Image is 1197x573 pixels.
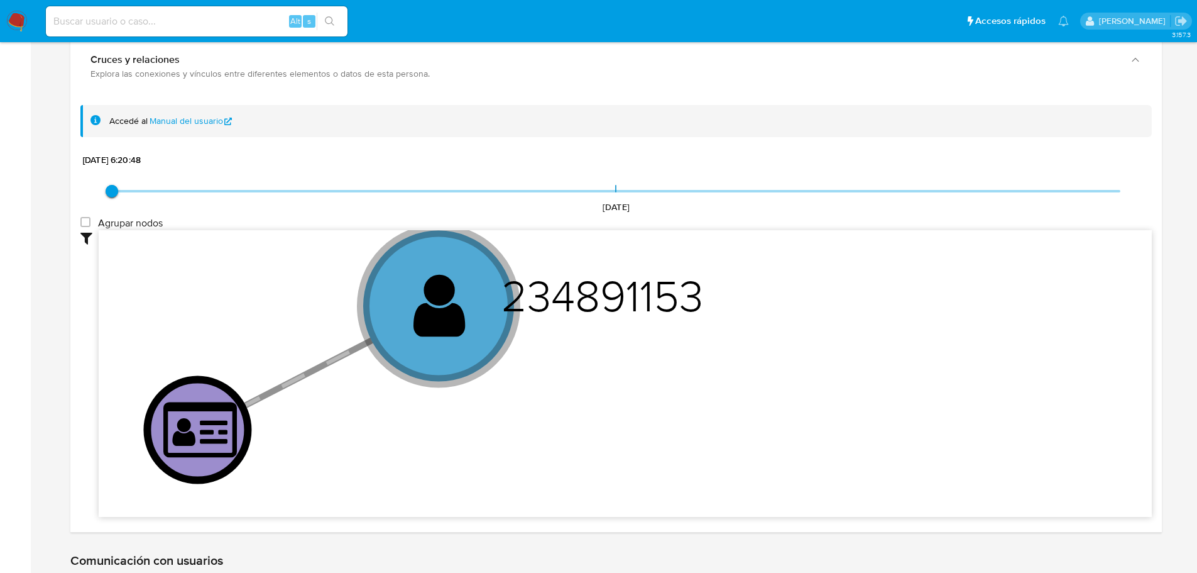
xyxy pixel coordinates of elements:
span: Accesos rápidos [975,14,1046,28]
span: s [307,15,311,27]
span: 3.157.3 [1172,30,1191,40]
span: [DATE] [603,201,630,213]
button: Cruces y relacionesExplora las conexiones y vínculos entre diferentes elementos o datos de esta p... [70,38,1162,95]
span: Accedé al [109,115,148,127]
a: Notificaciones [1058,16,1069,26]
h1: Comunicación con usuarios [70,553,1162,569]
input: Agrupar nodos [80,217,90,227]
input: Buscar usuario o caso... [46,13,347,30]
span: [DATE] 6:20:48 [83,153,141,166]
a: Manual del usuario [150,115,232,127]
text:  [163,398,238,462]
button: search-icon [317,13,342,30]
text:  [413,269,466,342]
span: Agrupar nodos [98,217,163,230]
span: Alt [290,15,300,27]
div: Explora las conexiones y vínculos entre diferentes elementos o datos de esta persona. [90,68,1117,79]
a: Salir [1174,14,1188,28]
p: marianathalie.grajeda@mercadolibre.com.mx [1099,15,1170,27]
text: 234891153 [501,264,703,326]
b: Cruces y relaciones [90,52,180,67]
